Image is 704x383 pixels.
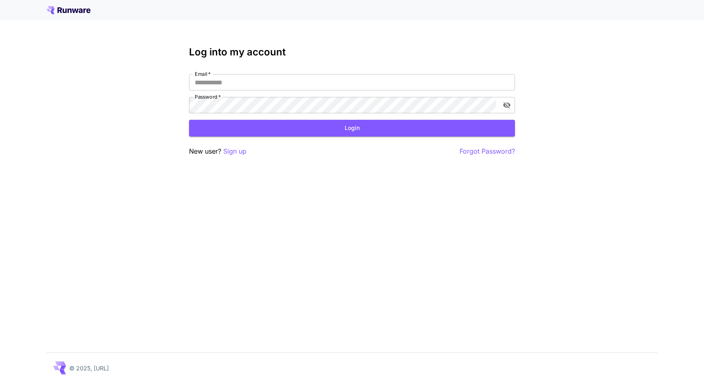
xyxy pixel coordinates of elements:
[460,146,515,156] button: Forgot Password?
[69,364,109,372] p: © 2025, [URL]
[195,93,221,100] label: Password
[195,70,211,77] label: Email
[189,46,515,58] h3: Log into my account
[189,120,515,136] button: Login
[223,146,246,156] button: Sign up
[499,98,514,112] button: toggle password visibility
[189,146,246,156] p: New user?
